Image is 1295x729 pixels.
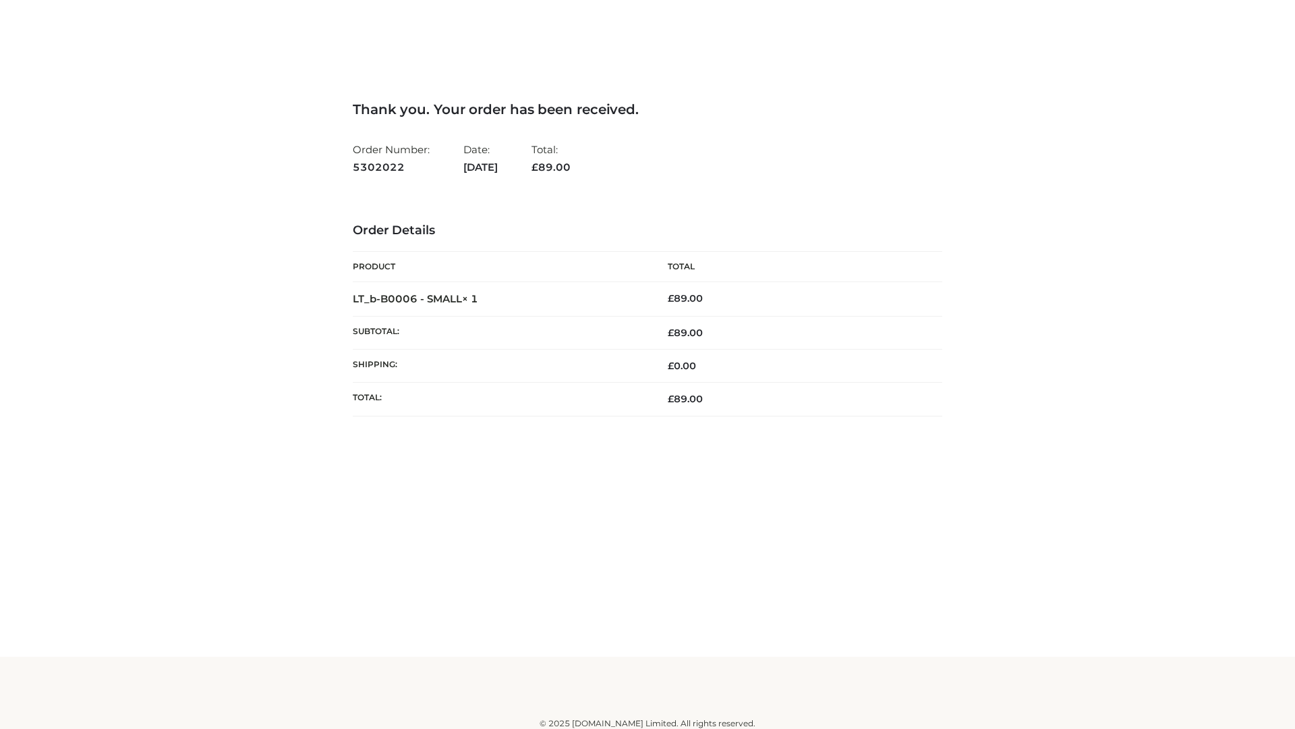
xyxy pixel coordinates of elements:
[668,393,674,405] span: £
[353,252,647,282] th: Product
[353,350,647,383] th: Shipping:
[668,292,674,304] span: £
[668,292,703,304] bdi: 89.00
[353,159,430,176] strong: 5302022
[668,360,696,372] bdi: 0.00
[668,327,674,339] span: £
[463,138,498,179] li: Date:
[353,223,942,238] h3: Order Details
[668,360,674,372] span: £
[353,101,942,117] h3: Thank you. Your order has been received.
[668,327,703,339] span: 89.00
[353,292,478,305] strong: LT_b-B0006 - SMALL
[531,161,571,173] span: 89.00
[353,383,647,416] th: Total:
[647,252,942,282] th: Total
[463,159,498,176] strong: [DATE]
[353,138,430,179] li: Order Number:
[462,292,478,305] strong: × 1
[668,393,703,405] span: 89.00
[353,316,647,349] th: Subtotal:
[531,138,571,179] li: Total:
[531,161,538,173] span: £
